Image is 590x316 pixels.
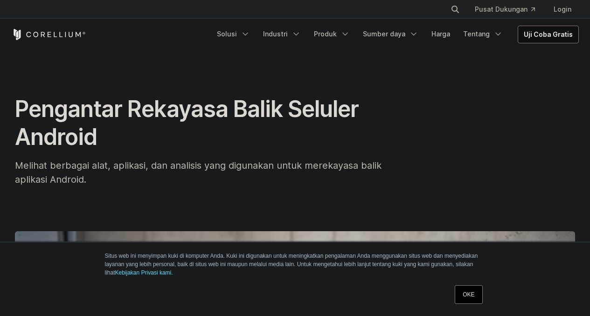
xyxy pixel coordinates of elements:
div: Menu Navigasi [211,26,579,43]
font: Uji Coba Gratis [524,30,573,38]
a: OKE [455,285,482,304]
font: OKE [463,291,474,298]
button: Mencari [447,1,464,18]
font: Login [554,5,571,13]
font: Pengantar Rekayasa Balik Seluler Android [15,95,359,151]
font: Pusat Dukungan [475,5,528,13]
a: Corellium Home [12,29,86,40]
font: Industri [263,30,288,38]
font: Produk [314,30,337,38]
font: Situs web ini menyimpan kuki di komputer Anda. Kuki ini digunakan untuk meningkatkan pengalaman A... [105,253,478,276]
font: Solusi [217,30,237,38]
font: Sumber daya [363,30,405,38]
div: Menu Navigasi [439,1,579,18]
font: Tentang [463,30,490,38]
font: Melihat berbagai alat, aplikasi, dan analisis yang digunakan untuk merekayasa balik aplikasi Andr... [15,160,382,185]
font: Harga [431,30,450,38]
a: Kebijakan Privasi kami. [115,269,173,276]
